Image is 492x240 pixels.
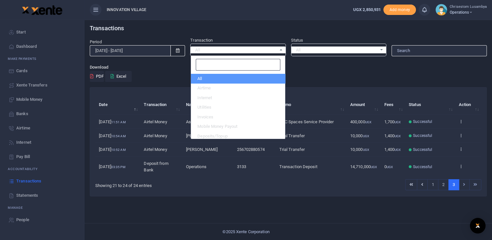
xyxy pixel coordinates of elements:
a: Pay Bill [5,150,79,164]
h4: Transactions [90,25,487,32]
li: Toup your wallet [383,5,416,15]
small: 10:54 AM [111,134,126,138]
a: UGX 2,850,931 [353,7,381,13]
a: Transactions [5,174,79,188]
li: M [5,54,79,64]
span: Trial Transfer [279,147,305,152]
a: logo-small logo-large logo-large [22,7,63,12]
span: Pay Bill [16,153,30,160]
span: Mobile Money [16,96,42,103]
th: Amount: activate to sort column ascending [347,95,381,115]
span: Successful [413,164,432,170]
span: All [195,47,276,53]
span: 400,000 [350,119,371,124]
li: Ac [5,164,79,174]
span: ake Payments [11,57,36,60]
li: M [5,203,79,213]
span: Successful [413,147,432,153]
label: Period [90,39,102,45]
img: profile-user [435,4,447,16]
small: 11:51 AM [111,120,126,124]
a: Start [5,25,79,39]
li: Invoices [191,112,285,122]
span: Airtime [16,125,30,131]
a: Internet [5,135,79,150]
a: Dashboard [5,39,79,54]
span: Start [16,29,26,35]
li: Internet [191,93,285,103]
th: Name: activate to sort column ascending [182,95,233,115]
span: Statements [16,192,38,199]
span: 10,000 [350,133,369,138]
span: 1,400 [384,147,401,152]
span: 14,710,000 [350,164,377,169]
span: Deposit from Bank [144,161,168,172]
span: Transactions [16,178,41,184]
img: logo-small [22,6,30,14]
span: [DATE] [99,119,126,124]
span: anage [11,206,23,209]
button: PDF [90,71,104,82]
a: Add money [383,7,416,12]
span: Operations [186,164,206,169]
span: CDC Spaces Service Provider [279,119,334,124]
button: Excel [105,71,132,82]
a: Xente Transfers [5,78,79,92]
span: Xente Transfers [16,82,47,88]
span: Banks [16,111,28,117]
th: Fees: activate to sort column ascending [380,95,405,115]
th: Status: activate to sort column ascending [405,95,455,115]
span: Successful [413,133,432,139]
li: Wallet ballance [351,7,383,13]
small: 03:35 PM [111,165,126,169]
span: 10,000 [350,147,369,152]
a: Cards [5,64,79,78]
span: 0 [384,164,393,169]
span: Airtel Money [144,119,167,124]
li: Mobile Money Payout [191,122,285,131]
span: countability [13,167,37,171]
th: Transaction: activate to sort column ascending [140,95,182,115]
span: 1,700 [384,119,401,124]
img: logo-large [31,5,63,15]
span: [PERSON_NAME] [186,133,218,138]
small: UGX [363,148,369,152]
a: Statements [5,188,79,203]
a: Airtime [5,121,79,135]
a: 2 [438,179,449,190]
input: select period [90,45,171,56]
span: UGX 2,850,931 [353,7,381,12]
span: INNOVATION VILLAGE [104,7,149,13]
span: Dashboard [16,43,37,50]
small: UGX [394,120,401,124]
a: Banks [5,107,79,121]
span: All [296,47,377,53]
small: UGX [371,165,377,169]
span: Internet [16,139,31,146]
small: UGX [387,165,393,169]
label: Status [291,37,303,44]
th: Memo: activate to sort column ascending [275,95,346,115]
div: Showing 21 to 24 of 24 entries [95,179,254,189]
span: 3133 [237,164,246,169]
li: Utilities [191,102,285,112]
label: Transaction [190,37,213,44]
li: All [191,74,285,84]
a: 1 [427,179,438,190]
span: [DATE] [99,133,126,138]
a: People [5,213,79,227]
small: UGX [394,148,401,152]
span: 256702880574 [237,147,264,152]
a: Mobile Money [5,92,79,107]
span: People [16,217,29,223]
span: Successful [413,119,432,125]
span: Transaction Deposit [279,164,317,169]
span: Operations [450,9,487,15]
small: UGX [365,120,371,124]
th: Action: activate to sort column ascending [455,95,481,115]
div: Open Intercom Messenger [470,218,485,233]
a: 3 [448,179,459,190]
a: profile-user Chrisestom Lusambya Operations [435,4,487,16]
span: Airtel Money [144,147,167,152]
span: Trial Transfer [279,133,305,138]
